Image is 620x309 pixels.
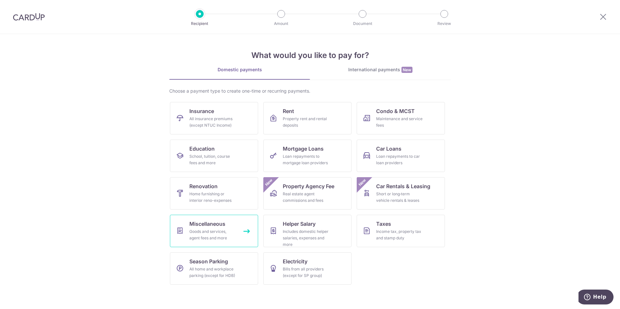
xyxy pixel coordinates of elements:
p: Amount [257,20,305,27]
span: Car Loans [376,145,401,153]
div: Goods and services, agent fees and more [189,228,236,241]
div: Home furnishing or interior reno-expenses [189,191,236,204]
div: Income tax, property tax and stamp duty [376,228,423,241]
a: MiscellaneousGoods and services, agent fees and more [170,215,258,247]
span: New [264,177,274,188]
a: Car Rentals & LeasingShort or long‑term vehicle rentals & leasesNew [357,177,445,210]
div: Loan repayments to car loan providers [376,153,423,166]
a: RenovationHome furnishing or interior reno-expenses [170,177,258,210]
h4: What would you like to pay for? [169,50,451,61]
span: Education [189,145,215,153]
a: ElectricityBills from all providers (except for SP group) [263,252,352,285]
span: New [401,67,412,73]
a: Car LoansLoan repayments to car loan providers [357,140,445,172]
span: Season Parking [189,257,228,265]
span: Rent [283,107,294,115]
div: International payments [310,66,451,73]
div: Real estate agent commissions and fees [283,191,329,204]
span: Electricity [283,257,307,265]
a: EducationSchool, tuition, course fees and more [170,140,258,172]
div: Domestic payments [169,66,310,73]
div: Maintenance and service fees [376,116,423,129]
div: Includes domestic helper salaries, expenses and more [283,228,329,248]
p: Document [339,20,387,27]
a: RentProperty rent and rental deposits [263,102,352,134]
span: Condo & MCST [376,107,415,115]
div: School, tuition, course fees and more [189,153,236,166]
span: Taxes [376,220,391,228]
a: Helper SalaryIncludes domestic helper salaries, expenses and more [263,215,352,247]
a: InsuranceAll insurance premiums (except NTUC Income) [170,102,258,134]
span: Renovation [189,182,218,190]
div: Short or long‑term vehicle rentals & leases [376,191,423,204]
div: Bills from all providers (except for SP group) [283,266,329,279]
span: Miscellaneous [189,220,225,228]
a: Season ParkingAll home and workplace parking (except for HDB) [170,252,258,285]
a: Property Agency FeeReal estate agent commissions and feesNew [263,177,352,210]
span: Insurance [189,107,214,115]
iframe: Opens a widget where you can find more information [578,290,614,306]
div: Loan repayments to mortgage loan providers [283,153,329,166]
img: CardUp [13,13,45,21]
span: Property Agency Fee [283,182,334,190]
span: New [357,177,368,188]
div: Property rent and rental deposits [283,116,329,129]
div: All home and workplace parking (except for HDB) [189,266,236,279]
span: Car Rentals & Leasing [376,182,430,190]
span: Mortgage Loans [283,145,324,153]
a: Condo & MCSTMaintenance and service fees [357,102,445,134]
div: All insurance premiums (except NTUC Income) [189,116,236,129]
a: Mortgage LoansLoan repayments to mortgage loan providers [263,140,352,172]
a: TaxesIncome tax, property tax and stamp duty [357,215,445,247]
p: Recipient [176,20,224,27]
span: Helper Salary [283,220,316,228]
p: Review [420,20,468,27]
div: Choose a payment type to create one-time or recurring payments. [169,88,451,94]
